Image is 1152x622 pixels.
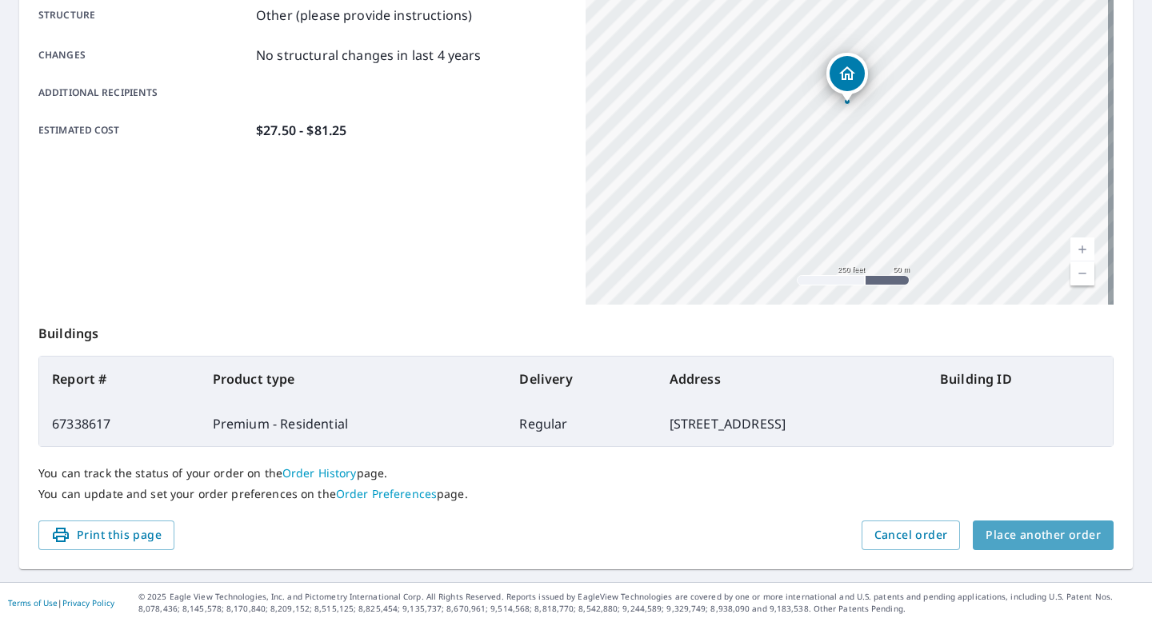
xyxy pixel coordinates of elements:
th: Building ID [927,357,1113,401]
p: Other (please provide instructions) [256,6,472,25]
p: | [8,598,114,608]
span: Cancel order [874,525,948,545]
th: Product type [200,357,507,401]
p: No structural changes in last 4 years [256,46,482,65]
button: Place another order [973,520,1114,550]
span: Place another order [986,525,1101,545]
th: Report # [39,357,200,401]
a: Order Preferences [336,486,437,501]
p: Buildings [38,305,1114,356]
th: Delivery [506,357,656,401]
p: Estimated cost [38,121,250,140]
p: $27.50 - $81.25 [256,121,346,140]
button: Print this page [38,520,174,550]
a: Current Level 17, Zoom In [1070,237,1094,261]
p: Additional recipients [38,86,250,100]
a: Terms of Use [8,597,58,608]
a: Order History [282,465,357,480]
p: © 2025 Eagle View Technologies, Inc. and Pictometry International Corp. All Rights Reserved. Repo... [138,591,1144,615]
p: You can track the status of your order on the page. [38,466,1114,480]
div: Dropped pin, building 1, Residential property, 575 Willow Rd Boyertown, PA 19512 [826,53,868,102]
td: Regular [506,401,656,446]
p: Changes [38,46,250,65]
a: Privacy Policy [62,597,114,608]
a: Current Level 17, Zoom Out [1070,261,1094,285]
p: You can update and set your order preferences on the page. [38,487,1114,501]
span: Print this page [51,525,162,545]
td: Premium - Residential [200,401,507,446]
button: Cancel order [862,520,961,550]
th: Address [657,357,927,401]
p: Structure [38,6,250,25]
td: 67338617 [39,401,200,446]
td: [STREET_ADDRESS] [657,401,927,446]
